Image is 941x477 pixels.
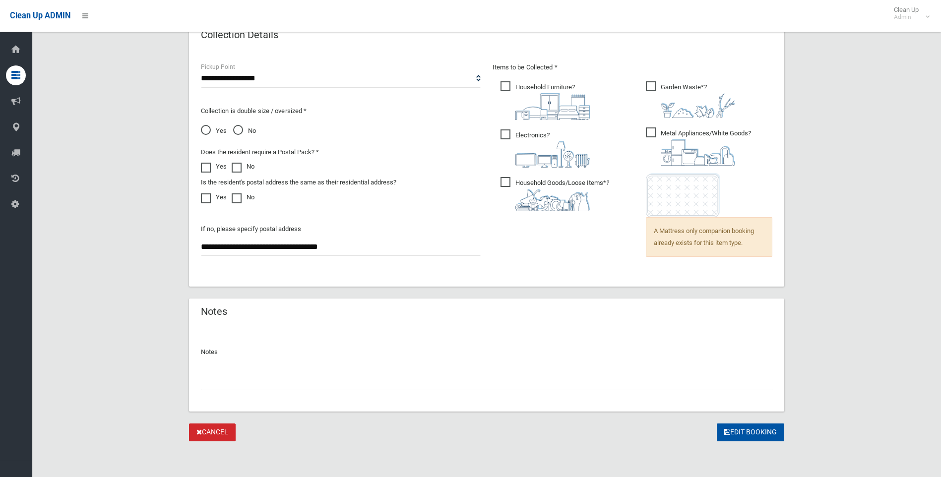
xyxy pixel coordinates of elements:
span: Household Goods/Loose Items* [501,177,609,211]
header: Collection Details [189,25,290,45]
i: ? [515,131,590,168]
img: e7408bece873d2c1783593a074e5cb2f.png [646,173,720,217]
label: Is the resident's postal address the same as their residential address? [201,177,396,188]
img: 36c1b0289cb1767239cdd3de9e694f19.png [661,139,735,166]
label: Yes [201,161,227,173]
span: Electronics [501,129,590,168]
img: b13cc3517677393f34c0a387616ef184.png [515,189,590,211]
button: Edit Booking [717,423,784,442]
header: Notes [189,302,239,321]
i: ? [515,83,590,120]
img: 4fd8a5c772b2c999c83690221e5242e0.png [661,93,735,118]
i: ? [661,83,735,118]
i: ? [661,129,751,166]
label: No [232,161,254,173]
label: Yes [201,191,227,203]
label: No [232,191,254,203]
span: Clean Up [889,6,929,21]
label: If no, please specify postal address [201,223,301,235]
span: Household Furniture [501,81,590,120]
img: 394712a680b73dbc3d2a6a3a7ffe5a07.png [515,141,590,168]
p: Collection is double size / oversized * [201,105,481,117]
span: Garden Waste* [646,81,735,118]
span: Yes [201,125,227,137]
i: ? [515,179,609,211]
small: Admin [894,13,919,21]
p: Items to be Collected * [493,61,772,73]
label: Does the resident require a Postal Pack? * [201,146,319,158]
a: Cancel [189,423,236,442]
span: Metal Appliances/White Goods [646,127,751,166]
img: aa9efdbe659d29b613fca23ba79d85cb.png [515,93,590,120]
span: No [233,125,256,137]
span: Clean Up ADMIN [10,11,70,20]
p: Notes [201,346,772,358]
span: A Mattress only companion booking already exists for this item type. [646,217,772,257]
